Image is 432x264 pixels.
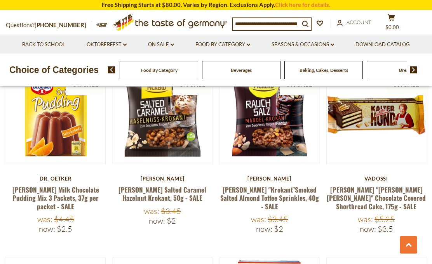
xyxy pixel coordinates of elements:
[22,40,65,49] a: Back to School
[6,65,105,164] img: Dr. Oetker Milk Chocolate Pudding Mix 3 Packets, 37g per packet - SALE
[275,1,330,8] a: Click here for details.
[272,40,334,49] a: Seasons & Occasions
[300,67,348,73] a: Baking, Cakes, Desserts
[6,20,92,30] p: Questions?
[385,24,399,30] span: $0.00
[327,65,426,164] img: Oma Hartmann
[113,175,213,182] div: [PERSON_NAME]
[108,66,115,73] img: previous arrow
[39,224,55,234] label: Now:
[410,66,417,73] img: next arrow
[327,185,426,211] a: [PERSON_NAME] "[PERSON_NAME] [PERSON_NAME]" Chocolate Covered Shortbread Cake, 175g - SALE
[144,206,159,216] label: Was:
[380,14,403,33] button: $0.00
[12,185,99,211] a: [PERSON_NAME] Milk Chocolate Pudding Mix 3 Packets, 37g per packet - SALE
[274,224,283,234] span: $2
[54,214,74,224] span: $4.45
[358,214,373,224] label: Was:
[360,224,376,234] label: Now:
[220,185,319,211] a: [PERSON_NAME] "Krokant"Smoked Salted Almond Toffee Sprinkles, 40g - SALE
[268,214,288,224] span: $3.45
[326,175,426,182] div: Vadossi
[347,19,371,25] span: Account
[141,67,178,73] a: Food By Category
[251,214,266,224] label: Was:
[337,18,371,27] a: Account
[149,216,165,226] label: Now:
[148,40,174,49] a: On Sale
[355,40,410,49] a: Download Catalog
[231,67,252,73] a: Beverages
[399,67,413,73] a: Breads
[57,224,72,234] span: $2.5
[256,224,272,234] label: Now:
[195,40,250,49] a: Food By Category
[35,21,86,28] a: [PHONE_NUMBER]
[37,214,52,224] label: Was:
[161,206,181,216] span: $3.45
[378,224,393,234] span: $3.5
[167,216,176,226] span: $2
[6,175,106,182] div: Dr. Oetker
[220,65,319,164] img: Pickerd "Krokant"Smoked Salted Almond Toffee Sprinkles, 40g - SALE
[219,175,319,182] div: [PERSON_NAME]
[87,40,127,49] a: Oktoberfest
[375,214,395,224] span: $5.25
[118,185,206,203] a: [PERSON_NAME] Salted Caramel Hazelnut Krokant, 50g - SALE
[113,65,212,164] img: Pickerd Salted Caramel Hazelnut Krokant, 50g - SALE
